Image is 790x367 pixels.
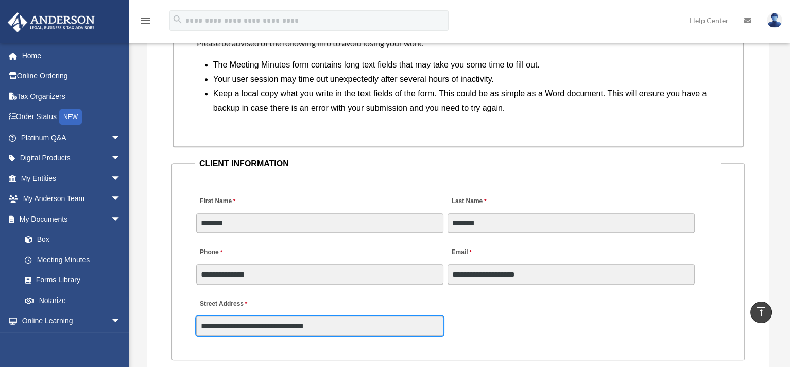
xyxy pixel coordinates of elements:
a: Forms Library [14,270,136,291]
h4: Please be advised of the following info to avoid losing your work: [197,38,720,49]
li: Keep a local copy what you write in the text fields of the form. This could be as simple as a Wor... [213,87,712,115]
a: Order StatusNEW [7,107,136,128]
span: arrow_drop_down [111,331,131,352]
img: Anderson Advisors Platinum Portal [5,12,98,32]
a: Billingarrow_drop_down [7,331,136,352]
li: Your user session may time out unexpectedly after several hours of inactivity. [213,72,712,87]
i: search [172,14,183,25]
span: arrow_drop_down [111,127,131,148]
a: Meeting Minutes [14,249,131,270]
a: Box [14,229,136,250]
a: Platinum Q&Aarrow_drop_down [7,127,136,148]
label: First Name [196,194,238,208]
a: My Documentsarrow_drop_down [7,209,136,229]
label: Phone [196,246,225,260]
i: vertical_align_top [755,306,767,318]
a: Notarize [14,290,136,311]
i: menu [139,14,151,27]
span: arrow_drop_down [111,168,131,189]
a: Tax Organizers [7,86,136,107]
img: User Pic [767,13,782,28]
div: NEW [59,109,82,125]
span: arrow_drop_down [111,189,131,210]
a: Online Ordering [7,66,136,87]
a: My Entitiesarrow_drop_down [7,168,136,189]
legend: CLIENT INFORMATION [195,157,721,171]
a: My Anderson Teamarrow_drop_down [7,189,136,209]
span: arrow_drop_down [111,148,131,169]
li: The Meeting Minutes form contains long text fields that may take you some time to fill out. [213,58,712,72]
label: Last Name [448,194,489,208]
a: Digital Productsarrow_drop_down [7,148,136,169]
label: Email [448,246,474,260]
a: Home [7,45,136,66]
span: arrow_drop_down [111,209,131,230]
a: Online Learningarrow_drop_down [7,311,136,331]
a: menu [139,18,151,27]
a: vertical_align_top [750,302,772,323]
span: arrow_drop_down [111,311,131,332]
label: Street Address [196,297,294,311]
